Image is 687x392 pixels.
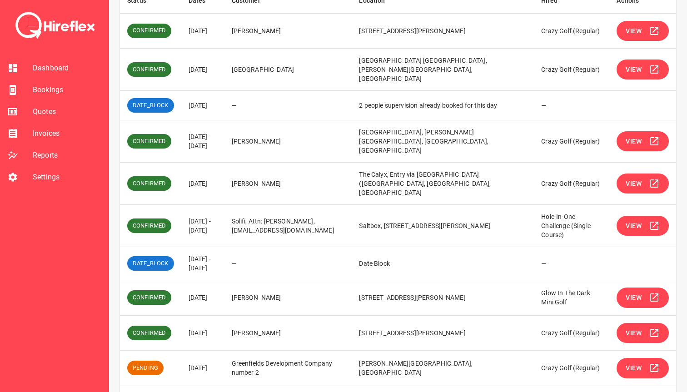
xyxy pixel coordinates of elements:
td: [DATE] [181,163,224,205]
td: Solifi, Attn: [PERSON_NAME], [EMAIL_ADDRESS][DOMAIN_NAME] [224,205,352,247]
td: Crazy Golf (Regular) [534,49,609,91]
button: View [617,216,669,236]
span: View [626,327,642,339]
td: [DATE] [181,91,224,120]
td: [STREET_ADDRESS][PERSON_NAME] [352,280,534,316]
td: [GEOGRAPHIC_DATA] [GEOGRAPHIC_DATA], [PERSON_NAME][GEOGRAPHIC_DATA], [GEOGRAPHIC_DATA] [352,49,534,91]
span: CONFIRMED [127,65,171,74]
span: Invoices [33,128,101,139]
td: [DATE] [181,49,224,91]
span: Quotes [33,106,101,117]
td: Crazy Golf (Regular) [534,13,609,49]
td: Glow In The Dark Mini Golf [534,280,609,316]
span: Dashboard [33,63,101,74]
td: [PERSON_NAME] [224,120,352,163]
td: Greenfields Development Company number 2 [224,351,352,386]
td: [PERSON_NAME] [224,163,352,205]
td: [PERSON_NAME] [224,13,352,49]
span: CONFIRMED [127,222,171,230]
td: — [224,91,352,120]
td: [DATE] [181,13,224,49]
td: [DATE] - [DATE] [181,120,224,163]
td: [DATE] [181,315,224,351]
td: [GEOGRAPHIC_DATA] [224,49,352,91]
td: Crazy Golf (Regular) [534,315,609,351]
td: [PERSON_NAME][GEOGRAPHIC_DATA], [GEOGRAPHIC_DATA] [352,351,534,386]
button: View [617,288,669,308]
td: [DATE] [181,280,224,316]
span: CONFIRMED [127,137,171,146]
span: View [626,292,642,303]
td: [PERSON_NAME] [224,315,352,351]
td: Crazy Golf (Regular) [534,351,609,386]
button: View [617,174,669,194]
span: Bookings [33,84,101,95]
button: View [617,21,669,41]
button: View [617,358,669,378]
td: [PERSON_NAME] [224,280,352,316]
span: Settings [33,172,101,183]
td: [GEOGRAPHIC_DATA], [PERSON_NAME][GEOGRAPHIC_DATA], [GEOGRAPHIC_DATA], [GEOGRAPHIC_DATA] [352,120,534,163]
td: Crazy Golf (Regular) [534,120,609,163]
td: 2 people supervision already booked for this day [352,91,534,120]
button: View [617,131,669,152]
td: The Calyx, Entry via [GEOGRAPHIC_DATA] ([GEOGRAPHIC_DATA], [GEOGRAPHIC_DATA], [GEOGRAPHIC_DATA] [352,163,534,205]
td: [DATE] [181,351,224,386]
td: Date Block [352,247,534,280]
td: Hole-In-One Challenge (Single Course) [534,205,609,247]
span: View [626,178,642,189]
td: [STREET_ADDRESS][PERSON_NAME] [352,315,534,351]
span: View [626,362,642,374]
span: Reports [33,150,101,161]
span: View [626,64,642,75]
span: CONFIRMED [127,293,171,302]
span: DATE_BLOCK [127,101,174,110]
span: CONFIRMED [127,179,171,188]
span: PENDING [127,364,164,372]
td: Saltbox, [STREET_ADDRESS][PERSON_NAME] [352,205,534,247]
td: [DATE] - [DATE] [181,205,224,247]
td: — [534,91,609,120]
td: [STREET_ADDRESS][PERSON_NAME] [352,13,534,49]
td: — [534,247,609,280]
td: — [224,247,352,280]
td: [DATE] - [DATE] [181,247,224,280]
span: CONFIRMED [127,329,171,337]
td: Crazy Golf (Regular) [534,163,609,205]
span: View [626,25,642,37]
button: View [617,323,669,343]
span: View [626,220,642,232]
button: View [617,60,669,80]
span: CONFIRMED [127,26,171,35]
span: DATE_BLOCK [127,259,174,268]
span: View [626,136,642,147]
